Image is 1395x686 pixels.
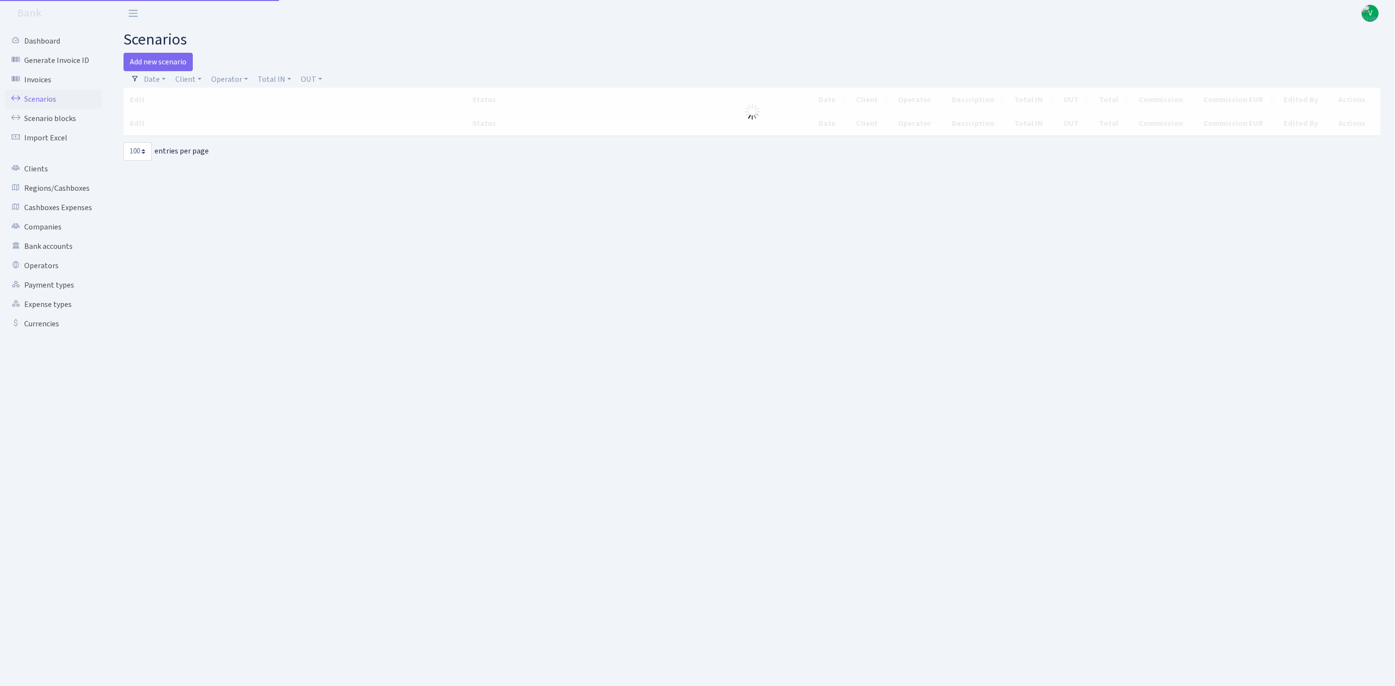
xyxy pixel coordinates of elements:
select: entries per page [124,142,152,161]
a: Companies [5,217,102,237]
a: Bank accounts [5,237,102,256]
a: OUT [297,71,326,88]
a: Operator [207,71,252,88]
a: Generate Invoice ID [5,51,102,70]
a: V [1362,5,1379,22]
span: scenarios [124,29,187,51]
a: Client [171,71,205,88]
a: Regions/Cashboxes [5,179,102,198]
a: Add new scenario [124,53,193,71]
label: entries per page [124,142,209,161]
a: Cashboxes Expenses [5,198,102,217]
img: Vivio [1362,5,1379,22]
button: Toggle navigation [121,5,145,21]
a: Clients [5,159,102,179]
a: Total IN [254,71,295,88]
a: Dashboard [5,31,102,51]
img: Processing... [744,104,760,120]
a: Invoices [5,70,102,90]
a: Expense types [5,295,102,314]
a: Scenario blocks [5,109,102,128]
a: Payment types [5,275,102,295]
a: Scenarios [5,90,102,109]
a: Import Excel [5,128,102,148]
a: Currencies [5,314,102,334]
a: Operators [5,256,102,275]
a: Date [140,71,170,88]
